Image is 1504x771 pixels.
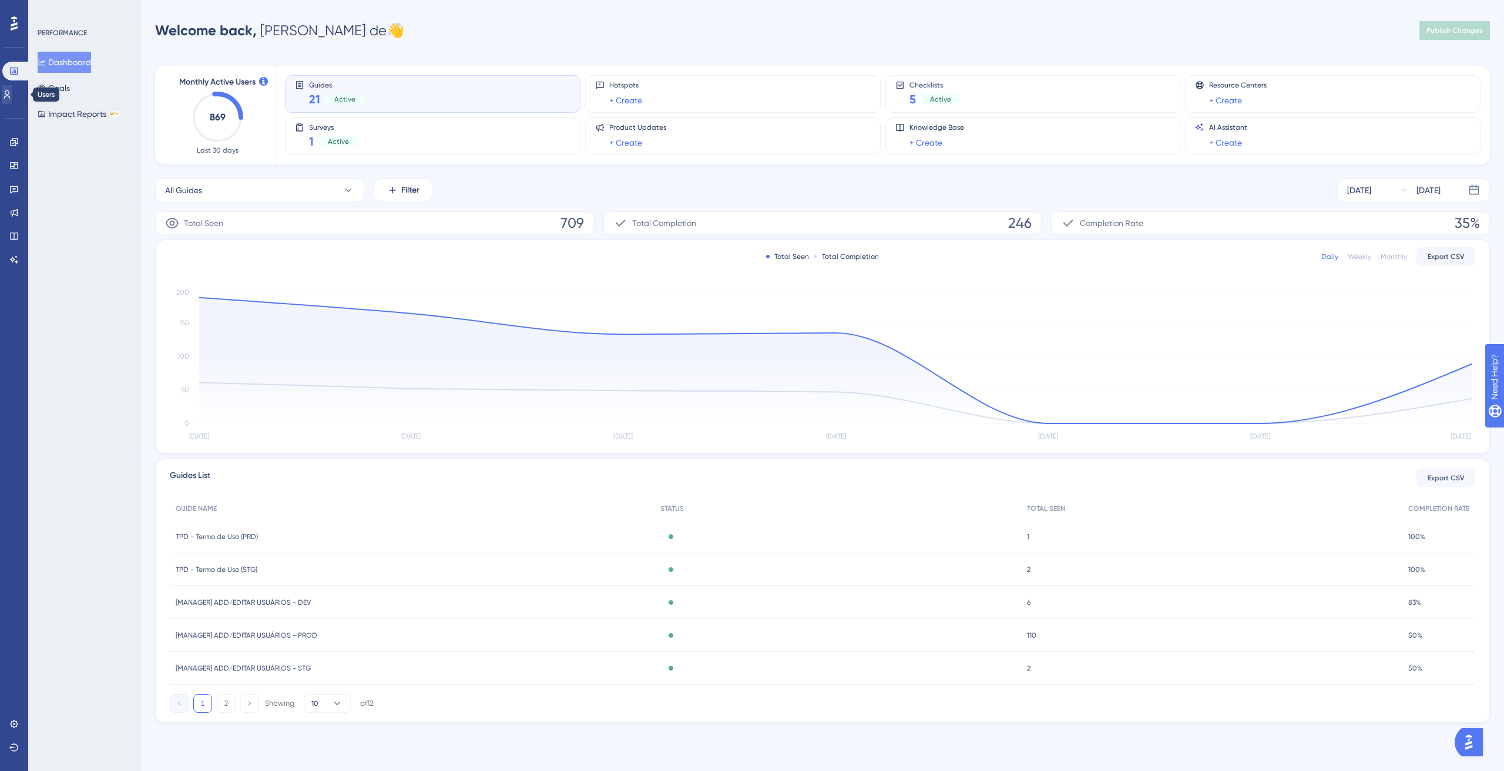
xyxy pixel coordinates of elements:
span: 10 [311,699,318,708]
span: TOTAL SEEN [1027,504,1065,513]
button: Filter [374,179,432,202]
span: 1 [1027,532,1029,541]
button: Export CSV [1416,469,1475,487]
tspan: 100 [177,352,189,361]
span: 110 [1027,631,1036,640]
span: [MANAGER] ADD/EDITAR USUÁRIOS - PROD [176,631,317,640]
span: STATUS [660,504,684,513]
div: Total Seen [766,252,809,261]
span: Publish Changes [1426,26,1483,35]
span: 50% [1408,631,1422,640]
div: Weekly [1348,252,1371,261]
span: Resource Centers [1209,80,1267,90]
tspan: [DATE] [1038,432,1058,440]
span: Active [334,95,355,104]
span: Active [328,137,349,146]
span: Filter [401,183,419,197]
span: 1 [309,133,314,150]
span: Welcome back, [155,22,257,39]
span: Last 30 days [197,146,239,155]
a: + Create [909,136,942,150]
span: Knowledge Base [909,123,964,132]
span: 246 [1008,214,1032,233]
text: 869 [210,112,226,123]
button: Impact ReportsBETA [38,103,119,124]
div: Total Completion [814,252,879,261]
tspan: [DATE] [401,432,421,440]
tspan: [DATE] [613,432,633,440]
span: 83% [1408,598,1421,607]
span: Guides [309,80,365,89]
a: + Create [609,93,642,107]
span: [MANAGER] ADD/EDITAR USUÁRIOS - STG [176,664,311,673]
span: Checklists [909,80,961,89]
iframe: UserGuiding AI Assistant Launcher [1455,725,1490,760]
span: 2 [1027,565,1030,574]
span: Total Seen [184,216,223,230]
tspan: 200 [176,288,189,297]
span: 709 [560,214,584,233]
span: Export CSV [1428,252,1465,261]
tspan: 0 [184,419,189,427]
div: [DATE] [1416,183,1441,197]
span: GUIDE NAME [176,504,217,513]
span: All Guides [165,183,202,197]
tspan: [DATE] [189,432,209,440]
div: Showing [265,698,294,709]
span: 6 [1027,598,1030,607]
span: Completion Rate [1080,216,1143,230]
span: 100% [1408,532,1425,541]
span: 100% [1408,565,1425,574]
span: Product Updates [609,123,666,132]
span: 35% [1455,214,1480,233]
div: [DATE] [1347,183,1371,197]
span: [MANAGER] ADD/EDITAR USUÁRIOS - DEV [176,598,311,607]
tspan: 150 [179,319,189,327]
span: Active [930,95,951,104]
span: 5 [909,91,916,107]
button: 2 [217,694,236,713]
a: + Create [1209,93,1242,107]
span: Export CSV [1428,473,1465,483]
div: Daily [1321,252,1338,261]
button: 1 [193,694,212,713]
span: COMPLETION RATE [1408,504,1469,513]
span: Need Help? [28,3,73,17]
span: Monthly Active Users [179,75,256,89]
span: TPD - Termo de Uso (STG) [176,565,257,574]
span: Hotspots [609,80,642,90]
button: Publish Changes [1419,21,1490,40]
tspan: [DATE] [1250,432,1270,440]
tspan: [DATE] [826,432,846,440]
span: 2 [1027,664,1030,673]
span: AI Assistant [1209,123,1247,132]
span: Total Completion [632,216,696,230]
a: + Create [609,136,642,150]
span: TPD - Termo de Uso (PRD) [176,532,258,541]
button: Dashboard [38,52,91,73]
div: Monthly [1381,252,1407,261]
span: Guides List [170,469,210,487]
div: of 12 [360,698,374,709]
div: PERFORMANCE [38,28,87,38]
a: + Create [1209,136,1242,150]
span: Surveys [309,123,358,131]
span: 50% [1408,664,1422,673]
button: All Guides [155,179,364,202]
div: [PERSON_NAME] de 👋 [155,21,404,40]
button: 10 [304,694,351,713]
button: Goals [38,78,70,99]
span: 21 [309,91,320,107]
tspan: [DATE] [1451,432,1471,440]
div: BETA [109,111,119,117]
button: Export CSV [1416,247,1475,266]
tspan: 50 [181,386,189,394]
